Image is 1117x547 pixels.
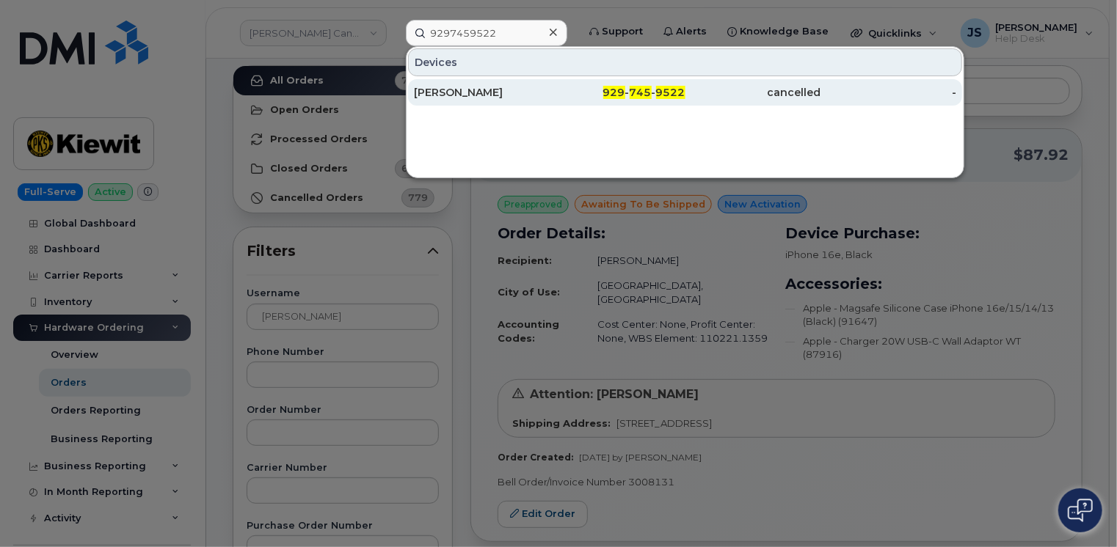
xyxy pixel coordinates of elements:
[821,85,956,100] div: -
[550,85,685,100] div: - -
[630,86,652,99] span: 745
[656,86,685,99] span: 9522
[685,85,821,100] div: cancelled
[406,20,567,46] input: Find something...
[603,86,625,99] span: 929
[408,48,962,76] div: Devices
[408,79,962,106] a: [PERSON_NAME]929-745-9522cancelled-
[414,85,550,100] div: [PERSON_NAME]
[1068,499,1093,522] img: Open chat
